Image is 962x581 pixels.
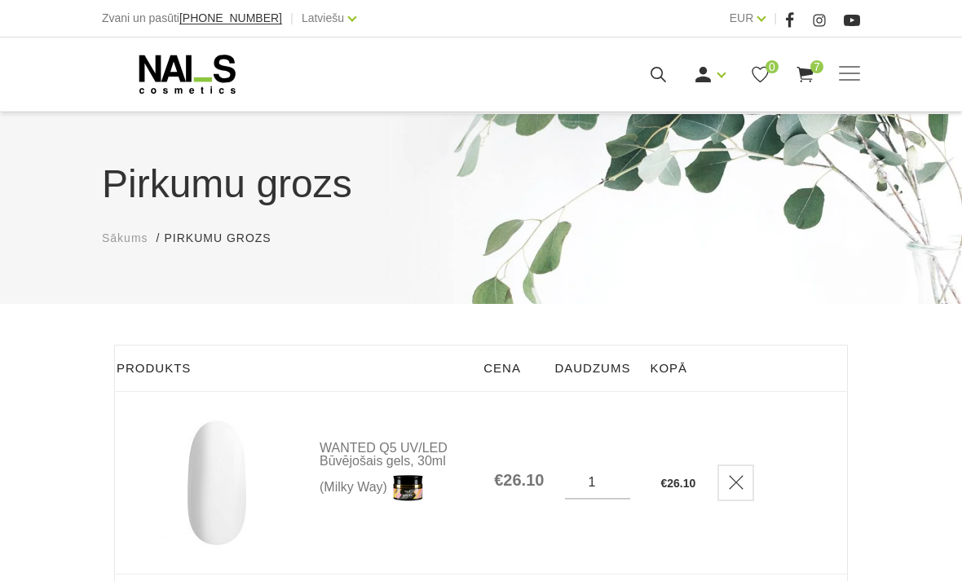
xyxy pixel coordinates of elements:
h1: Pirkumu grozs [102,155,860,213]
th: Daudzums [545,346,640,392]
img: <p>Gels "WANTED" NAILS cosmetics tehniķu komanda ir radījusi gelu, kas ilgi jau ir katra meistara... [387,468,428,508]
a: WANTED Q5 UV/LED Būvējošais gels, 30ml (Milky Way) [320,442,473,508]
iframe: chat widget [848,529,954,581]
span: €26.10 [494,470,544,490]
a: EUR [730,8,754,28]
span: € [660,477,667,490]
span: 0 [766,60,779,73]
span: [PHONE_NUMBER] [179,11,282,24]
th: Produkts [115,346,474,392]
span: Sākums [102,231,148,244]
img: WANTED Q5 UV/LED Būvējošais gels, 30ml (Milky Way) [135,416,298,549]
span: | [774,8,777,29]
a: 0 [750,64,770,85]
span: 7 [810,60,823,73]
a: [PHONE_NUMBER] [179,12,282,24]
a: 7 [795,64,815,85]
th: Kopā [640,346,697,392]
span: 26.10 [667,477,695,490]
span: | [290,8,293,29]
li: Pirkumu grozs [164,230,287,247]
a: Sākums [102,230,148,247]
th: Cena [474,346,545,392]
div: Zvani un pasūti [102,8,282,29]
a: Delete [717,464,754,501]
a: Latviešu [302,8,344,28]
